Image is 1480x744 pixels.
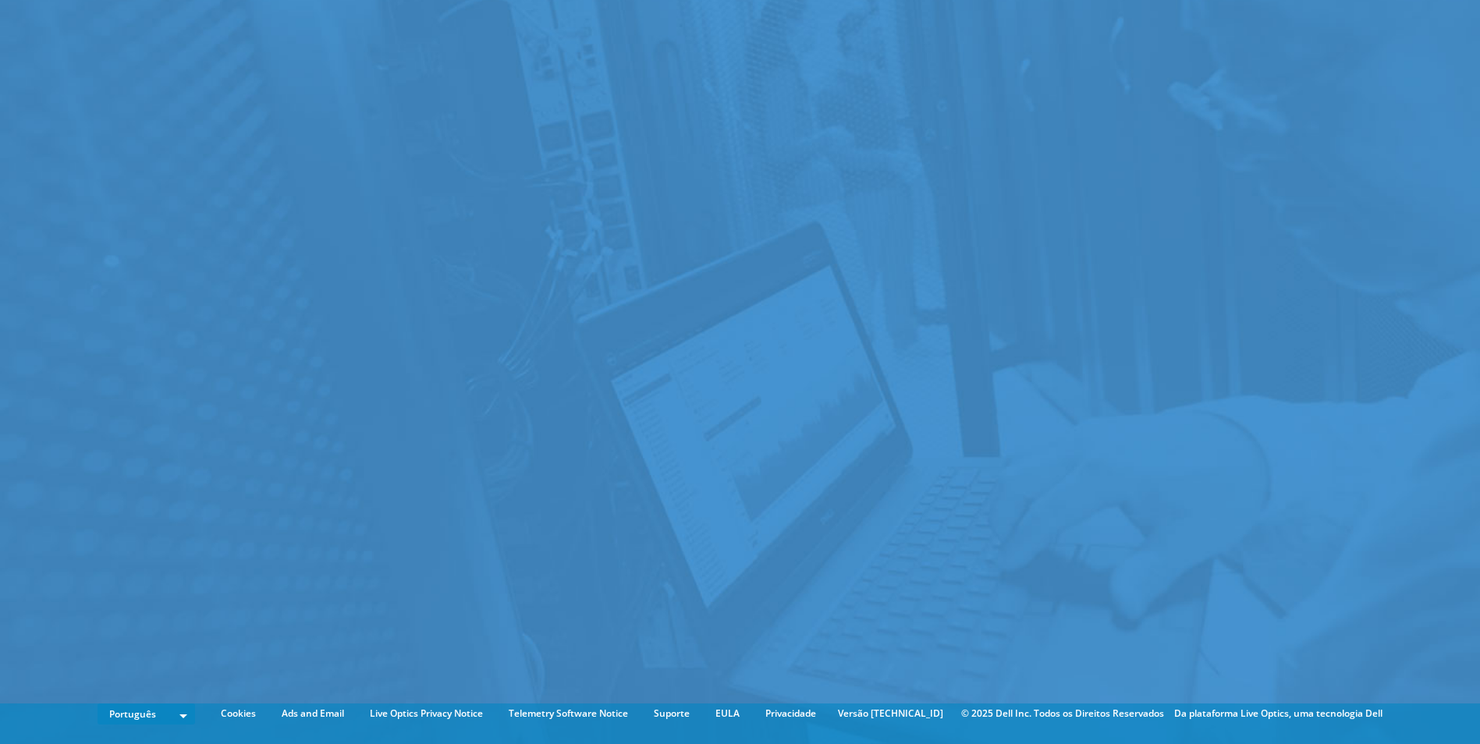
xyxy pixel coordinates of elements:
a: Suporte [642,705,701,722]
li: © 2025 Dell Inc. Todos os Direitos Reservados [953,705,1172,722]
a: Ads and Email [270,705,356,722]
a: EULA [704,705,751,722]
a: Telemetry Software Notice [497,705,640,722]
li: Versão [TECHNICAL_ID] [830,705,951,722]
a: Cookies [209,705,268,722]
a: Live Optics Privacy Notice [358,705,495,722]
a: Privacidade [754,705,828,722]
li: Da plataforma Live Optics, uma tecnologia Dell [1174,705,1382,722]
